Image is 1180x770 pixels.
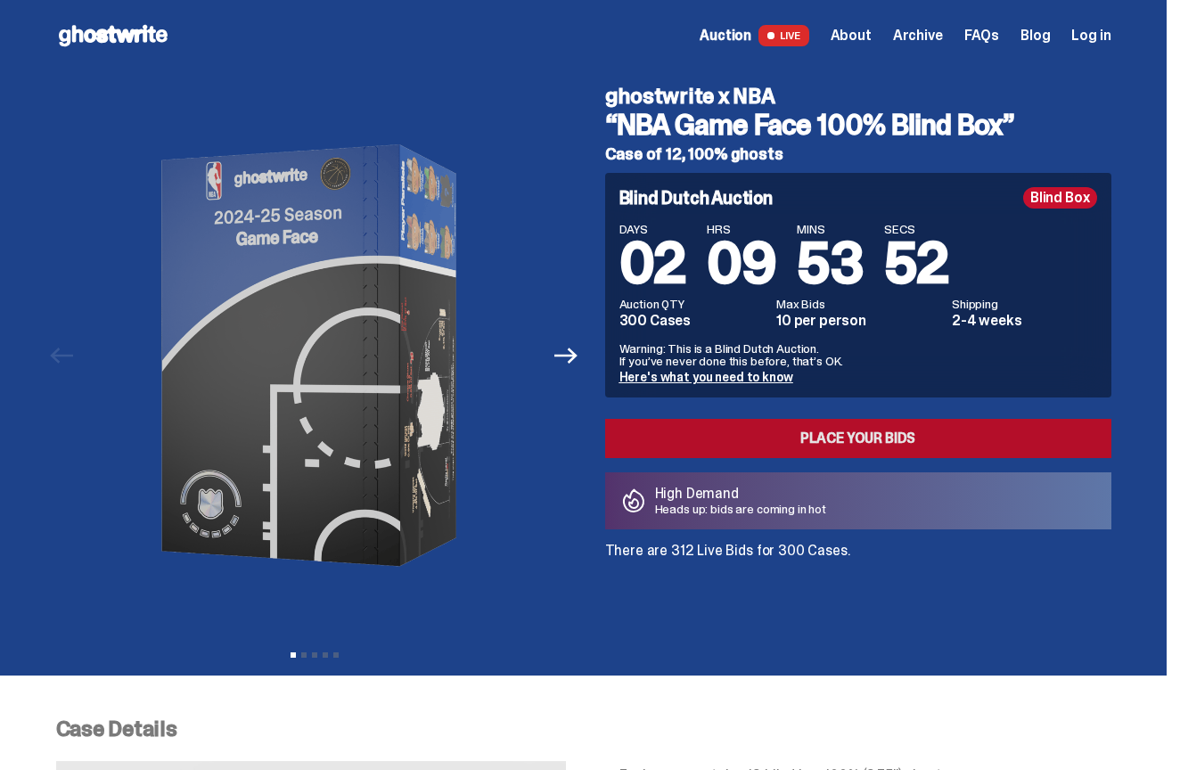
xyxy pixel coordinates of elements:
span: LIVE [758,25,809,46]
p: Heads up: bids are coming in hot [655,503,827,515]
span: 09 [707,226,775,300]
h3: “NBA Game Face 100% Blind Box” [605,111,1111,139]
a: Blog [1020,29,1050,43]
p: There are 312 Live Bids for 300 Cases. [605,544,1111,558]
span: 52 [884,226,949,300]
button: View slide 1 [291,652,296,658]
img: NBA-Hero-1.png [87,71,542,640]
a: Log in [1071,29,1110,43]
a: Archive [893,29,943,43]
p: Warning: This is a Blind Dutch Auction. If you’ve never done this before, that’s OK. [619,342,1097,367]
span: HRS [707,223,775,235]
span: DAYS [619,223,686,235]
dd: 300 Cases [619,314,766,328]
a: Place your Bids [605,419,1111,458]
a: About [831,29,872,43]
h4: ghostwrite x NBA [605,86,1111,107]
dt: Shipping [952,298,1097,310]
span: Auction [700,29,751,43]
dd: 2-4 weeks [952,314,1097,328]
a: FAQs [964,29,999,43]
button: View slide 2 [301,652,307,658]
button: View slide 3 [312,652,317,658]
h5: Case of 12, 100% ghosts [605,146,1111,162]
p: High Demand [655,487,827,501]
button: View slide 4 [323,652,328,658]
p: Case Details [56,718,1111,740]
span: 53 [797,226,863,300]
a: Auction LIVE [700,25,808,46]
span: MINS [797,223,863,235]
span: SECS [884,223,949,235]
div: Blind Box [1023,187,1097,209]
button: View slide 5 [333,652,339,658]
span: 02 [619,226,686,300]
a: Here's what you need to know [619,369,793,385]
dt: Auction QTY [619,298,766,310]
dd: 10 per person [776,314,941,328]
dt: Max Bids [776,298,941,310]
h4: Blind Dutch Auction [619,189,773,207]
button: Next [547,336,586,375]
